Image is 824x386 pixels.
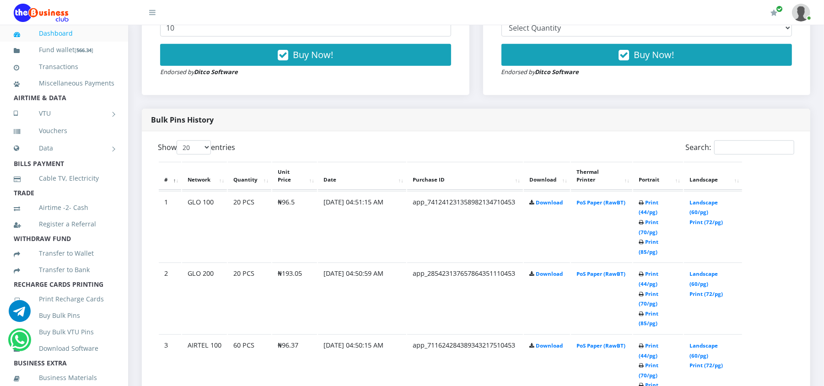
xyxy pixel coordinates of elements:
[576,270,625,277] a: PoS Paper (RawBT)
[501,68,579,76] small: Endorsed by
[14,305,114,326] a: Buy Bulk Pins
[689,219,723,225] a: Print (72/pg)
[689,290,723,297] a: Print (72/pg)
[14,214,114,235] a: Register a Referral
[407,162,523,190] th: Purchase ID: activate to sort column ascending
[182,191,227,262] td: GLO 100
[633,162,683,190] th: Portrait: activate to sort column ascending
[639,362,658,379] a: Print (70/pg)
[76,47,92,54] b: 566.34
[228,263,271,333] td: 20 PCS
[14,73,114,94] a: Miscellaneous Payments
[318,162,406,190] th: Date: activate to sort column ascending
[194,68,238,76] strong: Ditco Software
[14,39,114,61] a: Fund wallet[566.34]
[9,307,31,322] a: Chat for support
[501,44,792,66] button: Buy Now!
[272,263,317,333] td: ₦193.05
[182,263,227,333] td: GLO 200
[160,44,451,66] button: Buy Now!
[639,199,658,216] a: Print (44/pg)
[792,4,810,21] img: User
[14,197,114,218] a: Airtime -2- Cash
[159,263,181,333] td: 2
[11,336,29,351] a: Chat for support
[14,102,114,125] a: VTU
[272,162,317,190] th: Unit Price: activate to sort column ascending
[182,162,227,190] th: Network: activate to sort column ascending
[535,68,579,76] strong: Ditco Software
[318,191,406,262] td: [DATE] 04:51:15 AM
[536,270,563,277] a: Download
[576,342,625,349] a: PoS Paper (RawBT)
[714,140,794,155] input: Search:
[14,338,114,359] a: Download Software
[14,289,114,310] a: Print Recharge Cards
[639,310,658,327] a: Print (85/pg)
[75,47,93,54] small: [ ]
[228,162,271,190] th: Quantity: activate to sort column ascending
[576,199,625,206] a: PoS Paper (RawBT)
[160,68,238,76] small: Endorsed by
[159,191,181,262] td: 1
[639,219,658,236] a: Print (70/pg)
[14,23,114,44] a: Dashboard
[407,191,523,262] td: app_741241231358982134710453
[689,199,718,216] a: Landscape (60/pg)
[684,162,742,190] th: Landscape: activate to sort column ascending
[14,120,114,141] a: Vouchers
[158,140,235,155] label: Show entries
[14,243,114,264] a: Transfer to Wallet
[634,48,674,61] span: Buy Now!
[228,191,271,262] td: 20 PCS
[571,162,632,190] th: Thermal Printer: activate to sort column ascending
[14,56,114,77] a: Transactions
[776,5,783,12] span: Renew/Upgrade Subscription
[14,168,114,189] a: Cable TV, Electricity
[639,270,658,287] a: Print (44/pg)
[536,342,563,349] a: Download
[639,290,658,307] a: Print (70/pg)
[14,4,69,22] img: Logo
[159,162,181,190] th: #: activate to sort column descending
[14,322,114,343] a: Buy Bulk VTU Pins
[770,9,777,16] i: Renew/Upgrade Subscription
[151,115,214,125] strong: Bulk Pins History
[536,199,563,206] a: Download
[685,140,794,155] label: Search:
[524,162,570,190] th: Download: activate to sort column ascending
[689,342,718,359] a: Landscape (60/pg)
[272,191,317,262] td: ₦96.5
[14,137,114,160] a: Data
[639,342,658,359] a: Print (44/pg)
[407,263,523,333] td: app_285423137657864351110453
[160,19,451,37] input: Enter Quantity
[14,259,114,280] a: Transfer to Bank
[177,140,211,155] select: Showentries
[639,238,658,255] a: Print (85/pg)
[293,48,333,61] span: Buy Now!
[318,263,406,333] td: [DATE] 04:50:59 AM
[689,270,718,287] a: Landscape (60/pg)
[689,362,723,369] a: Print (72/pg)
